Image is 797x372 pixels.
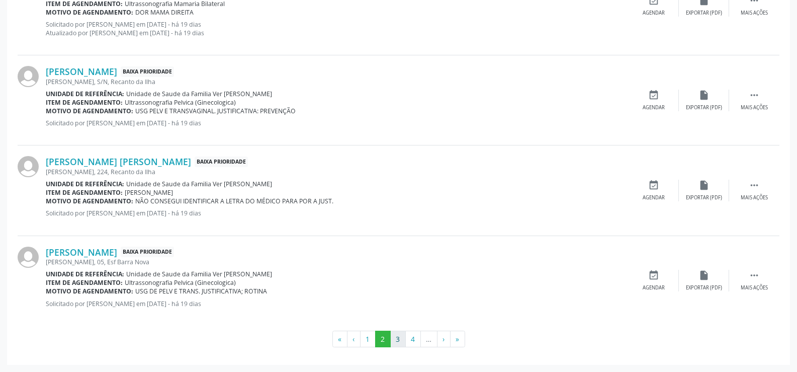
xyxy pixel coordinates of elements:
[135,107,296,115] span: USG PELV E TRANSVAGINAL. JUSTIFICATIVA: PREVENÇÃO
[46,98,123,107] b: Item de agendamento:
[405,331,421,348] button: Go to page 4
[195,157,248,167] span: Baixa Prioridade
[125,278,236,287] span: Ultrassonografia Pelvica (Ginecologica)
[46,278,123,287] b: Item de agendamento:
[648,270,659,281] i: event_available
[126,90,272,98] span: Unidade de Saude da Familia Ver [PERSON_NAME]
[46,209,629,217] p: Solicitado por [PERSON_NAME] em [DATE] - há 19 dias
[390,331,406,348] button: Go to page 3
[643,10,665,17] div: Agendar
[46,90,124,98] b: Unidade de referência:
[741,104,768,111] div: Mais ações
[698,90,710,101] i: insert_drive_file
[46,197,133,205] b: Motivo de agendamento:
[46,270,124,278] b: Unidade de referência:
[18,247,39,268] img: img
[648,90,659,101] i: event_available
[360,331,376,348] button: Go to page 1
[450,331,465,348] button: Go to last page
[749,180,760,191] i: 
[46,258,629,266] div: [PERSON_NAME], 05, Esf Barra Nova
[698,270,710,281] i: insert_drive_file
[46,20,629,37] p: Solicitado por [PERSON_NAME] em [DATE] - há 19 dias Atualizado por [PERSON_NAME] em [DATE] - há 1...
[46,8,133,17] b: Motivo de agendamento:
[686,104,722,111] div: Exportar (PDF)
[18,331,779,348] ul: Pagination
[126,180,272,188] span: Unidade de Saude da Familia Ver [PERSON_NAME]
[686,194,722,201] div: Exportar (PDF)
[121,66,174,77] span: Baixa Prioridade
[686,10,722,17] div: Exportar (PDF)
[18,66,39,87] img: img
[46,66,117,77] a: [PERSON_NAME]
[46,188,123,197] b: Item de agendamento:
[347,331,361,348] button: Go to previous page
[125,98,236,107] span: Ultrassonografia Pelvica (Ginecologica)
[135,197,333,205] span: NÃO CONSEGUI IDENTIFICAR A LETRA DO MÉDICO PARA POR A JUST.
[698,180,710,191] i: insert_drive_file
[135,287,267,295] span: USG DE PELV E TRANS. JUSTIFICATIVA; ROTINA
[18,156,39,177] img: img
[46,180,124,188] b: Unidade de referência:
[749,90,760,101] i: 
[375,331,391,348] button: Go to page 2
[46,78,629,86] div: [PERSON_NAME], S/N, Recanto da Ilha
[121,247,174,257] span: Baixa Prioridade
[332,331,347,348] button: Go to first page
[648,180,659,191] i: event_available
[741,284,768,291] div: Mais ações
[643,284,665,291] div: Agendar
[135,8,194,17] span: DOR MAMA DIREITA
[437,331,451,348] button: Go to next page
[46,168,629,176] div: [PERSON_NAME], 224, Recanto da Ilha
[46,107,133,115] b: Motivo de agendamento:
[126,270,272,278] span: Unidade de Saude da Familia Ver [PERSON_NAME]
[46,247,117,258] a: [PERSON_NAME]
[46,300,629,308] p: Solicitado por [PERSON_NAME] em [DATE] - há 19 dias
[741,194,768,201] div: Mais ações
[46,287,133,295] b: Motivo de agendamento:
[46,156,191,167] a: [PERSON_NAME] [PERSON_NAME]
[643,194,665,201] div: Agendar
[686,284,722,291] div: Exportar (PDF)
[125,188,173,197] span: [PERSON_NAME]
[643,104,665,111] div: Agendar
[741,10,768,17] div: Mais ações
[749,270,760,281] i: 
[46,119,629,127] p: Solicitado por [PERSON_NAME] em [DATE] - há 19 dias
